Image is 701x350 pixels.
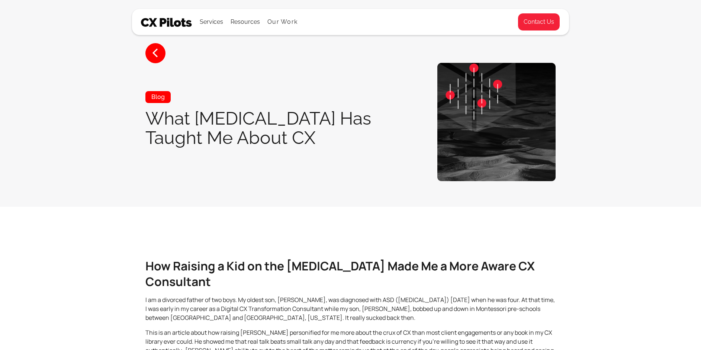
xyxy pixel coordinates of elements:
div: Services [200,17,223,27]
div: Services [200,9,223,35]
h1: What [MEDICAL_DATA] Has Taught Me About CX [145,109,378,147]
div: Blog [145,91,171,103]
div: Resources [231,17,260,27]
strong: How Raising a Kid on the [MEDICAL_DATA] Made Me a More Aware CX Consultant [145,258,535,290]
div: Resources [231,9,260,35]
p: I am a divorced father of two boys. My oldest son, [PERSON_NAME], was diagnosed with ASD ([MEDICA... [145,295,556,322]
a: Contact Us [518,13,560,31]
a: Our Work [267,19,298,25]
a: < [145,43,165,63]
